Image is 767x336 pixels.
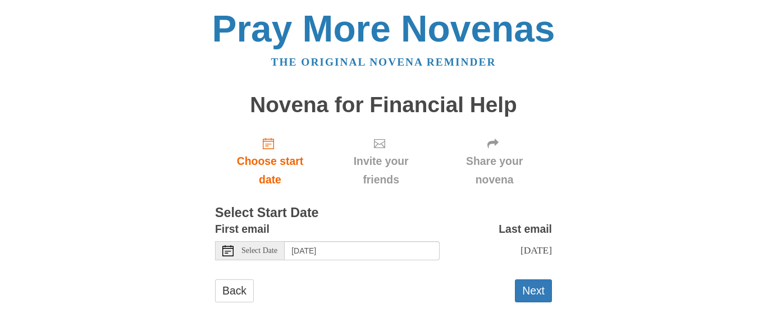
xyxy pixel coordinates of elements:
[226,152,314,189] span: Choose start date
[271,56,496,68] a: The original novena reminder
[241,247,277,255] span: Select Date
[215,93,552,117] h1: Novena for Financial Help
[212,8,555,49] a: Pray More Novenas
[515,279,552,302] button: Next
[521,245,552,256] span: [DATE]
[336,152,426,189] span: Invite your friends
[437,128,552,195] div: Click "Next" to confirm your start date first.
[215,279,254,302] a: Back
[215,128,325,195] a: Choose start date
[215,206,552,220] h3: Select Start Date
[215,220,270,238] label: First email
[448,152,541,189] span: Share your novena
[325,128,437,195] div: Click "Next" to confirm your start date first.
[499,220,552,238] label: Last email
